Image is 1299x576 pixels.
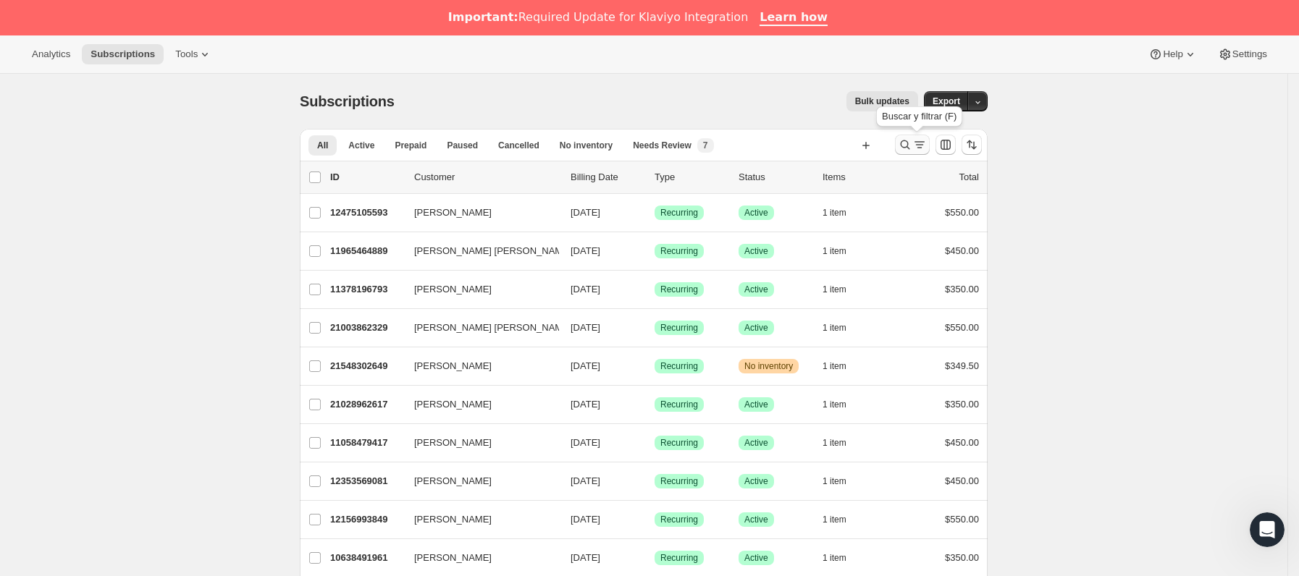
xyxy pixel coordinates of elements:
span: [PERSON_NAME] [414,206,492,220]
span: 1 item [823,399,846,410]
span: Help [1163,48,1182,60]
span: [PERSON_NAME] [414,512,492,527]
span: $550.00 [945,322,979,333]
div: Required Update for Klaviyo Integration [448,10,748,25]
button: Crear vista nueva [854,135,878,156]
span: Subscriptions [91,48,155,60]
span: [PERSON_NAME] [414,474,492,488]
span: $550.00 [945,207,979,218]
button: 1 item [823,318,862,338]
span: [PERSON_NAME] [414,436,492,450]
button: [PERSON_NAME] [405,431,550,454]
div: 11378196793[PERSON_NAME][DATE]LogradoRecurringLogradoActive1 item$350.00 [330,279,979,300]
span: Prepaid [395,140,426,151]
span: [DATE] [571,437,600,448]
span: 1 item [823,514,846,525]
span: Export [933,96,960,107]
span: 1 item [823,475,846,487]
a: Learn how [760,10,828,26]
div: 21003862329[PERSON_NAME] [PERSON_NAME][DATE]LogradoRecurringLogradoActive1 item$550.00 [330,318,979,338]
button: 1 item [823,241,862,261]
button: Ordenar los resultados [962,135,982,155]
p: 21003862329 [330,321,403,335]
p: ID [330,170,403,185]
button: 1 item [823,394,862,415]
span: Recurring [660,360,698,372]
div: IDCustomerBilling DateTypeStatusItemsTotal [330,170,979,185]
span: $350.00 [945,399,979,410]
span: Bulk updates [855,96,909,107]
span: Settings [1232,48,1267,60]
p: 21548302649 [330,359,403,373]
span: Paused [447,140,478,151]
span: Cancelled [498,140,539,151]
span: Recurring [660,322,698,334]
span: Recurring [660,514,698,525]
span: $450.00 [945,245,979,256]
b: Important: [448,10,518,24]
span: Recurring [660,475,698,487]
button: [PERSON_NAME] [405,393,550,416]
button: 1 item [823,356,862,376]
span: Active [744,514,768,525]
button: Subscriptions [82,44,164,64]
span: 1 item [823,437,846,449]
span: Tools [175,48,198,60]
span: 1 item [823,360,846,372]
span: [DATE] [571,322,600,333]
button: [PERSON_NAME] [405,508,550,531]
p: 11058479417 [330,436,403,450]
button: [PERSON_NAME] [405,355,550,378]
span: [PERSON_NAME] [414,359,492,373]
span: Active [744,552,768,564]
span: 7 [703,140,708,151]
span: Active [744,207,768,219]
button: Analytics [23,44,79,64]
div: 11965464889[PERSON_NAME] [PERSON_NAME][DATE]LogradoRecurringLogradoActive1 item$450.00 [330,241,979,261]
p: 21028962617 [330,397,403,412]
button: [PERSON_NAME] [PERSON_NAME] [405,240,550,263]
span: 1 item [823,552,846,564]
div: 10638491961[PERSON_NAME][DATE]LogradoRecurringLogradoActive1 item$350.00 [330,548,979,568]
span: No inventory [744,360,793,372]
span: Needs Review [633,140,691,151]
button: 1 item [823,548,862,568]
span: $450.00 [945,475,979,486]
div: 21548302649[PERSON_NAME][DATE]LogradoRecurringAdvertenciaNo inventory1 item$349.50 [330,356,979,376]
div: 11058479417[PERSON_NAME][DATE]LogradoRecurringLogradoActive1 item$450.00 [330,433,979,453]
span: [PERSON_NAME] [414,282,492,297]
span: [DATE] [571,399,600,410]
span: [DATE] [571,284,600,295]
button: [PERSON_NAME] [405,546,550,569]
iframe: Intercom live chat [1250,512,1285,547]
span: 1 item [823,322,846,334]
span: [PERSON_NAME] [414,397,492,412]
span: Recurring [660,552,698,564]
button: [PERSON_NAME] [405,201,550,224]
span: $349.50 [945,360,979,371]
span: Active [348,140,374,151]
p: 10638491961 [330,551,403,565]
button: [PERSON_NAME] [PERSON_NAME] [405,316,550,339]
span: Recurring [660,207,698,219]
div: 12156993849[PERSON_NAME][DATE]LogradoRecurringLogradoActive1 item$550.00 [330,509,979,530]
span: Subscriptions [300,93,395,109]
span: Active [744,322,768,334]
button: [PERSON_NAME] [405,278,550,301]
p: Billing Date [571,170,643,185]
span: [DATE] [571,207,600,218]
p: 11965464889 [330,244,403,258]
button: Tools [167,44,221,64]
p: 12156993849 [330,512,403,527]
p: Total [959,170,979,185]
p: Status [739,170,811,185]
span: Analytics [32,48,70,60]
p: 11378196793 [330,282,403,297]
button: Personalizar el orden y la visibilidad de las columnas de la tabla [936,135,956,155]
span: Recurring [660,437,698,449]
div: 12475105593[PERSON_NAME][DATE]LogradoRecurringLogradoActive1 item$550.00 [330,203,979,223]
span: [DATE] [571,475,600,486]
span: Active [744,399,768,410]
span: [DATE] [571,245,600,256]
button: Help [1140,44,1206,64]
